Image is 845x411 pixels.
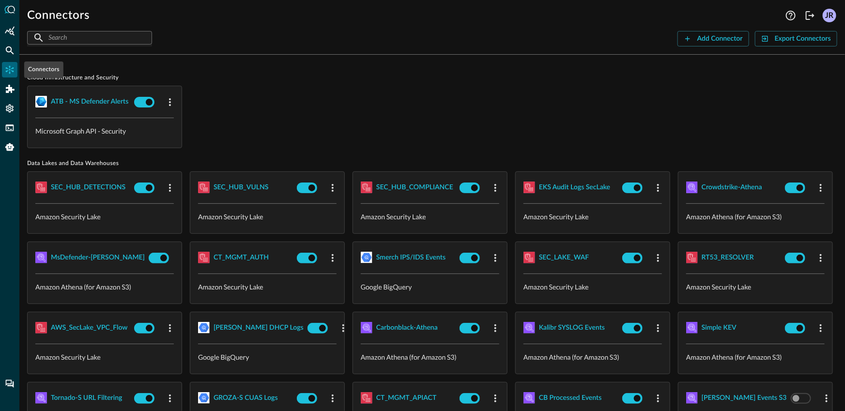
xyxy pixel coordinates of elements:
[523,322,535,334] img: AWSAthena.svg
[361,352,499,362] p: Amazon Athena (for Amazon S3)
[198,322,210,334] img: GoogleBigQuery.svg
[35,96,47,107] img: MicrosoftGraph.svg
[376,320,438,335] button: Carbonblack-Athena
[35,392,47,404] img: AWSAthena.svg
[2,139,17,155] div: Query Agent
[702,182,762,194] div: Crowdstrike-Athena
[198,182,210,193] img: AWSSecurityLake.svg
[523,282,662,292] p: Amazon Security Lake
[702,320,737,335] button: Simple KEV
[51,392,122,404] div: Tornado-S URL Filtering
[214,320,304,335] button: [PERSON_NAME] DHCP Logs
[361,392,372,404] img: AWSSecurityLake.svg
[702,180,762,195] button: Crowdstrike-Athena
[361,322,372,334] img: AWSAthena.svg
[51,250,145,265] button: MsDefender-[PERSON_NAME]
[51,320,128,335] button: AWS_SecLake_VPC_Flow
[27,160,837,167] span: Data Lakes and Data Warehouses
[686,322,698,334] img: AWSAthena.svg
[214,390,278,406] button: GROZA-S CUAS Logs
[2,81,18,97] div: Addons
[783,8,799,23] button: Help
[802,8,818,23] button: Logout
[539,252,589,264] div: SEC_LAKE_WAF
[198,392,210,404] img: GoogleBigQuery.svg
[2,43,17,58] div: Federated Search
[51,322,128,334] div: AWS_SecLake_VPC_Flow
[35,252,47,263] img: AWSAthena.svg
[51,182,125,194] div: SEC_HUB_DETECTIONS
[702,392,787,404] div: [PERSON_NAME] Events S3
[686,352,825,362] p: Amazon Athena (for Amazon S3)
[361,212,499,222] p: Amazon Security Lake
[35,126,174,136] p: Microsoft Graph API - Security
[214,250,269,265] button: CT_MGMT_AUTH
[51,94,128,109] button: ATB - MS Defender Alerts
[35,352,174,362] p: Amazon Security Lake
[376,390,436,406] button: CT_MGMT_APIACT
[702,252,754,264] div: RT53_RESOLVER
[523,392,535,404] img: AWSAthena.svg
[539,180,610,195] button: EKS Audit Logs SecLake
[376,250,446,265] button: Smerch IPS/IDS Events
[376,180,453,195] button: SEC_HUB_COMPLIANCE
[361,282,499,292] p: Google BigQuery
[686,182,698,193] img: AWSAthena.svg
[198,212,337,222] p: Amazon Security Lake
[214,252,269,264] div: CT_MGMT_AUTH
[376,392,436,404] div: CT_MGMT_APIACT
[24,61,63,78] div: Connectors
[677,31,749,46] button: Add Connector
[523,352,662,362] p: Amazon Athena (for Amazon S3)
[2,376,17,392] div: Chat
[539,182,610,194] div: EKS Audit Logs SecLake
[702,390,787,406] button: [PERSON_NAME] Events S3
[2,62,17,77] div: Connectors
[539,320,605,335] button: Kalibr SYSLOG Events
[523,252,535,263] img: AWSSecurityLake.svg
[539,390,602,406] button: CB Processed Events
[198,352,337,362] p: Google BigQuery
[214,182,269,194] div: SEC_HUB_VULNS
[702,250,754,265] button: RT53_RESOLVER
[51,96,128,108] div: ATB - MS Defender Alerts
[539,250,589,265] button: SEC_LAKE_WAF
[214,322,304,334] div: [PERSON_NAME] DHCP Logs
[214,392,278,404] div: GROZA-S CUAS Logs
[755,31,837,46] button: Export Connectors
[376,182,453,194] div: SEC_HUB_COMPLIANCE
[361,252,372,263] img: GoogleBigQuery.svg
[35,182,47,193] img: AWSSecurityLake.svg
[35,282,174,292] p: Amazon Athena (for Amazon S3)
[198,252,210,263] img: AWSSecurityLake.svg
[35,212,174,222] p: Amazon Security Lake
[2,101,17,116] div: Settings
[27,8,90,23] h1: Connectors
[686,392,698,404] img: AWSAthena.svg
[702,322,737,334] div: Simple KEV
[214,180,269,195] button: SEC_HUB_VULNS
[35,322,47,334] img: AWSSecurityLake.svg
[523,212,662,222] p: Amazon Security Lake
[376,252,446,264] div: Smerch IPS/IDS Events
[775,33,831,45] div: Export Connectors
[823,9,836,22] div: JR
[2,120,17,136] div: FSQL
[48,29,130,46] input: Search
[686,252,698,263] img: AWSSecurityLake.svg
[523,182,535,193] img: AWSSecurityLake.svg
[2,23,17,39] div: Summary Insights
[686,282,825,292] p: Amazon Security Lake
[539,392,602,404] div: CB Processed Events
[697,33,743,45] div: Add Connector
[51,390,122,406] button: Tornado-S URL Filtering
[51,180,125,195] button: SEC_HUB_DETECTIONS
[51,252,145,264] div: MsDefender-[PERSON_NAME]
[539,322,605,334] div: Kalibr SYSLOG Events
[27,74,837,82] span: Cloud Infrastructure and Security
[376,322,438,334] div: Carbonblack-Athena
[686,212,825,222] p: Amazon Athena (for Amazon S3)
[198,282,337,292] p: Amazon Security Lake
[361,182,372,193] img: AWSSecurityLake.svg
